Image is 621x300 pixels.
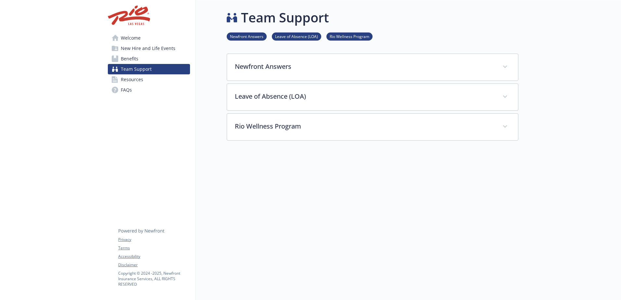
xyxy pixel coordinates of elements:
[227,114,518,140] div: Rio Wellness Program
[227,84,518,110] div: Leave of Absence (LOA)
[272,33,321,39] a: Leave of Absence (LOA)
[241,8,329,27] h1: Team Support
[108,43,190,54] a: New Hire and Life Events
[227,54,518,81] div: Newfront Answers
[118,270,190,287] p: Copyright © 2024 - 2025 , Newfront Insurance Services, ALL RIGHTS RESERVED
[108,33,190,43] a: Welcome
[235,121,495,131] p: Rio Wellness Program
[108,85,190,95] a: FAQs
[108,74,190,85] a: Resources
[118,254,190,259] a: Accessibility
[121,54,138,64] span: Benefits
[121,33,141,43] span: Welcome
[235,62,495,71] p: Newfront Answers
[235,92,495,101] p: Leave of Absence (LOA)
[118,262,190,268] a: Disclaimer
[121,43,175,54] span: New Hire and Life Events
[121,64,152,74] span: Team Support
[118,237,190,243] a: Privacy
[121,74,143,85] span: Resources
[227,33,267,39] a: Newfront Answers
[108,54,190,64] a: Benefits
[118,245,190,251] a: Terms
[326,33,373,39] a: Rio Wellness Program
[121,85,132,95] span: FAQs
[108,64,190,74] a: Team Support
